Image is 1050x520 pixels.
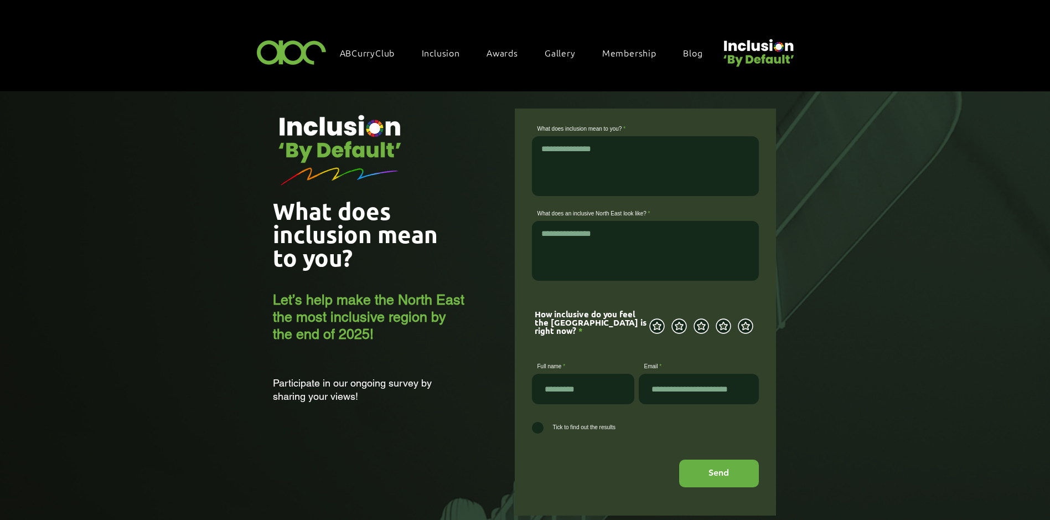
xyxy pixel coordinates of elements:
[481,41,535,64] div: Awards
[273,292,464,342] span: Let’s help make the North East the most inclusive region by the end of 2025!
[334,41,720,64] nav: Site
[532,211,759,217] label: What does an inclusive North East look like?
[422,47,460,59] span: Inclusion
[334,41,412,64] a: ABCurryClub
[487,47,518,59] span: Awards
[273,196,438,272] span: What does inclusion mean to you?
[679,460,759,487] button: Send
[250,97,430,199] img: Untitled design (22).png
[597,41,673,64] a: Membership
[340,47,395,59] span: ABCurryClub
[553,424,616,430] span: Tick to find out the results
[639,364,759,369] label: Email
[273,377,432,402] span: Participate in our ongoing survey by sharing your views!
[532,126,759,132] label: What does inclusion mean to you?
[677,41,719,64] a: Blog
[602,47,656,59] span: Membership
[532,364,634,369] label: Full name
[683,47,702,59] span: Blog
[416,41,477,64] div: Inclusion
[254,35,330,68] img: ABC-Logo-Blank-Background-01-01-2.png
[535,310,648,335] div: How inclusive do you feel the [GEOGRAPHIC_DATA] is right now?
[539,41,592,64] a: Gallery
[720,30,796,68] img: Untitled design (22).png
[545,47,576,59] span: Gallery
[708,467,729,479] span: Send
